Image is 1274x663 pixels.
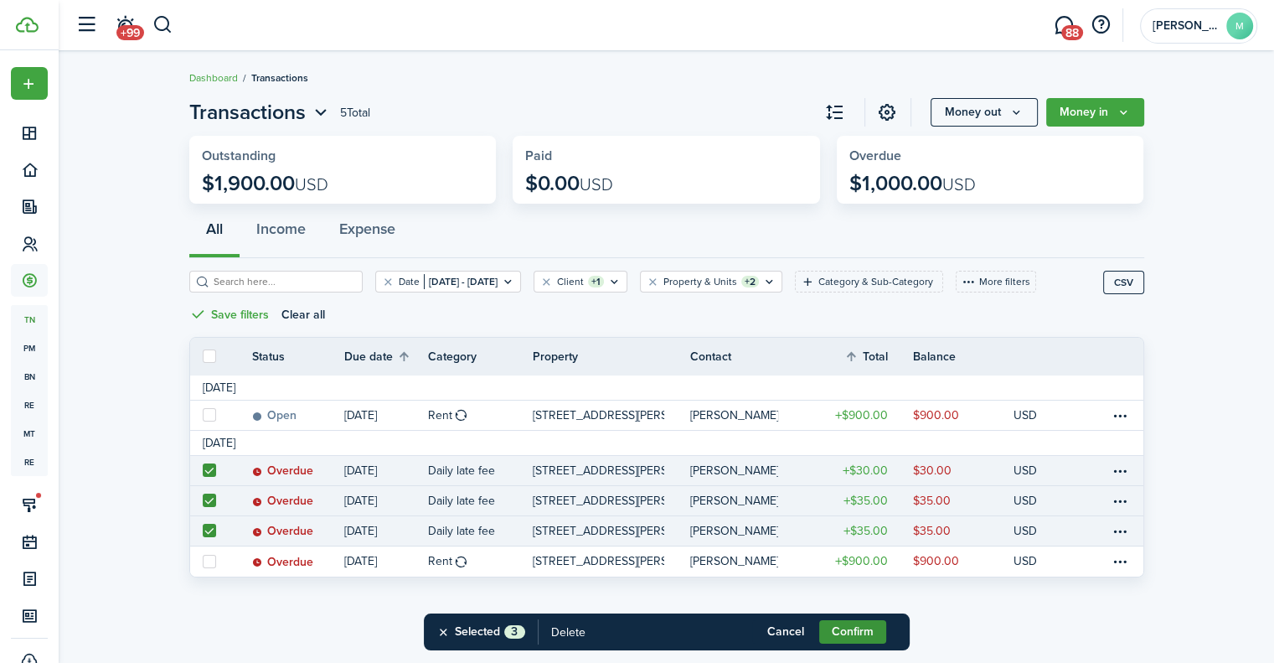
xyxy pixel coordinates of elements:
a: [PERSON_NAME] [689,486,812,515]
a: Overdue [252,516,344,546]
a: $900.00 [912,546,1013,577]
header-page-total: 5 Total [340,104,370,122]
a: USD [1013,546,1059,577]
p: [STREET_ADDRESS][PERSON_NAME] [533,552,665,570]
widget-stats-title: Overdue [849,148,1132,163]
p: [STREET_ADDRESS][PERSON_NAME] [533,462,665,479]
filter-tag-value: [DATE] - [DATE] [424,274,498,289]
button: Income [240,208,322,258]
a: USD [1013,401,1059,430]
th: Contact [689,348,812,365]
span: USD [295,172,328,197]
a: Rent [428,546,533,577]
p: [DATE] [344,492,377,510]
a: $900.00 [812,546,912,577]
a: Daily late fee [428,456,533,485]
table-amount-title: $900.00 [834,552,887,570]
a: USD [1013,516,1059,546]
a: pm [11,334,48,362]
a: $35.00 [912,486,1013,515]
button: Open resource center [1086,11,1115,39]
filter-tag: Open filter [375,271,521,293]
p: USD [1013,522,1036,540]
a: Overdue [252,486,344,515]
button: Expense [322,208,412,258]
table-info-title: Rent [428,552,452,570]
a: USD [1013,486,1059,515]
a: [STREET_ADDRESS][PERSON_NAME] [533,516,690,546]
button: Confirm selected [819,620,886,644]
a: [PERSON_NAME] [689,516,812,546]
a: re [11,391,48,419]
p: USD [1013,492,1036,510]
filter-tag: Open filter [795,271,943,293]
filter-tag-label: Client [557,274,584,289]
table-amount-title: $35.00 [843,492,887,510]
span: 88 [1061,25,1083,40]
filter-tag-counter: +1 [588,276,604,287]
table-amount-description: $35.00 [912,492,950,510]
a: Open [252,401,344,430]
a: $35.00 [812,516,912,546]
avatar-text: M [1226,13,1253,39]
button: Clear filter [539,275,554,288]
button: Open menu [189,97,332,127]
span: tn [11,305,48,334]
td: [DATE] [190,434,248,452]
a: [DATE] [344,516,428,546]
table-amount-title: $900.00 [834,407,887,424]
status: Overdue [252,495,313,508]
a: Overdue [252,456,344,485]
a: mt [11,419,48,448]
button: Money out [931,98,1038,127]
span: +99 [116,25,144,40]
a: $900.00 [812,401,912,430]
table-amount-title: $30.00 [842,462,887,479]
a: re [11,448,48,476]
a: Dashboard [189,70,238,85]
span: USD [942,172,976,197]
span: 3 [504,625,525,639]
th: Property [533,348,690,365]
table-info-title: Daily late fee [428,522,495,540]
a: Daily late fee [428,516,533,546]
a: $30.00 [812,456,912,485]
p: USD [1013,407,1036,424]
a: [STREET_ADDRESS][PERSON_NAME] [533,456,690,485]
widget-stats-title: Outstanding [202,148,484,163]
table-profile-info-text: [PERSON_NAME] [689,495,778,508]
button: Clear filter [646,275,660,288]
a: [DATE] [344,486,428,515]
button: Open menu [931,98,1038,127]
table-amount-description: $30.00 [912,462,951,479]
a: $35.00 [912,516,1013,546]
status: Overdue [252,464,313,478]
a: [PERSON_NAME] [689,546,812,577]
span: Monica [1153,20,1220,32]
button: Cancel [752,620,819,644]
widget-stats-title: Paid [525,148,807,163]
table-profile-info-text: [PERSON_NAME] [689,464,778,478]
span: Transactions [251,70,308,85]
p: [DATE] [344,407,377,424]
button: Open menu [1046,98,1144,127]
table-info-title: Rent [428,407,452,424]
p: [DATE] [344,552,377,570]
status: Overdue [252,556,313,569]
p: USD [1013,552,1036,570]
p: $1,000.00 [849,172,976,195]
p: [STREET_ADDRESS][PERSON_NAME] [533,407,665,424]
status: Overdue [252,525,313,538]
table-info-title: Daily late fee [428,462,495,479]
button: Open menu [11,67,48,100]
filter-tag-label: Property & Units [663,274,737,289]
p: [STREET_ADDRESS][PERSON_NAME] [533,522,665,540]
a: USD [1013,456,1059,485]
a: bn [11,362,48,391]
button: Selected [436,614,525,650]
th: Status [252,348,344,365]
table-profile-info-text: [PERSON_NAME] [689,555,778,568]
button: Clear all [281,305,325,324]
